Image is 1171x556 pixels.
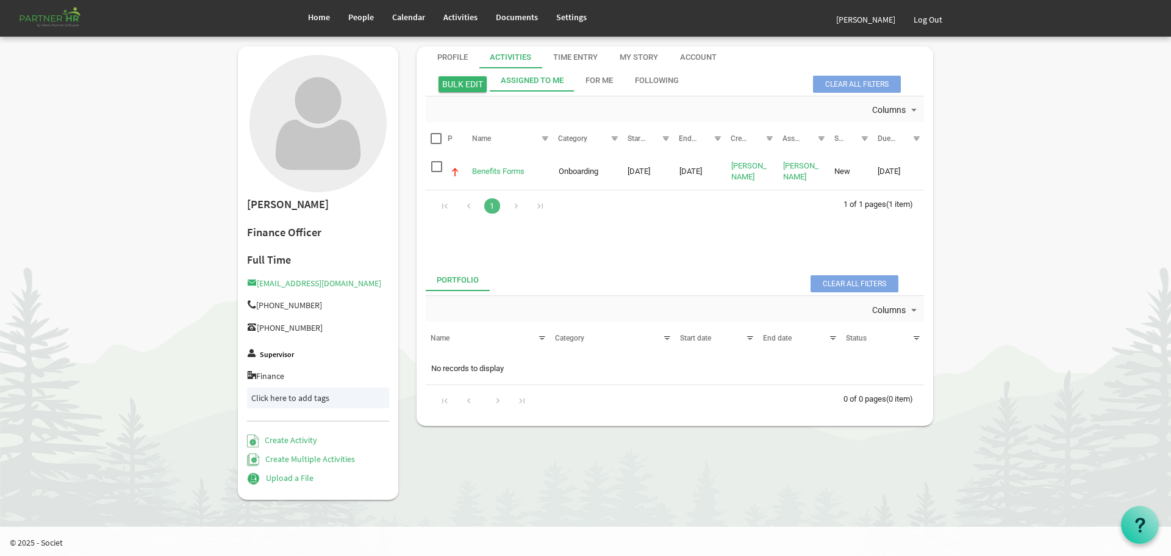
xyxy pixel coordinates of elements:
[501,75,564,87] div: Assigned To Me
[679,134,707,143] span: End date
[426,269,925,291] div: tab-header
[460,197,477,214] div: Go to previous page
[508,197,525,214] div: Go to next page
[553,52,598,63] div: Time Entry
[871,303,907,318] span: Columns
[628,134,659,143] span: Start date
[870,103,922,118] button: Columns
[247,300,389,310] h5: [PHONE_NUMBER]
[827,2,904,37] a: [PERSON_NAME]
[731,134,767,143] span: Created for
[437,197,453,214] div: Go to first page
[460,391,477,408] div: Go to previous page
[426,157,443,186] td: checkbox
[553,157,622,186] td: Onboarding column header Category
[392,12,425,23] span: Calendar
[680,334,711,342] span: Start date
[870,96,922,122] div: Columns
[449,167,460,178] img: High Priority
[247,472,260,485] img: Upload a File
[622,157,674,186] td: 8/27/2025 column header Start date
[467,157,553,186] td: Benefits Forms is template cell column header Name
[348,12,374,23] span: People
[247,435,317,446] a: Create Activity
[437,275,479,286] div: Portfolio
[878,134,907,143] span: Due Date
[249,55,387,192] img: User with no profile picture
[426,46,944,68] div: tab-header
[555,334,584,342] span: Category
[829,157,872,186] td: New column header Status
[726,157,778,186] td: Fernando Domingo is template cell column header Created for
[308,12,330,23] span: Home
[443,157,467,186] td: is template cell column header P
[443,12,478,23] span: Activities
[472,134,491,143] span: Name
[247,254,389,266] h4: Full Time
[532,197,548,214] div: Go to last page
[585,75,613,87] div: For Me
[472,167,525,176] a: Benefits Forms
[251,392,385,404] div: Click here to add tags
[10,536,1171,549] p: © 2025 - Societ
[846,334,867,342] span: Status
[247,453,259,466] img: Create Multiple Activities
[680,52,717,63] div: Account
[813,76,901,93] span: Clear all filters
[763,334,792,342] span: End date
[448,134,453,143] span: P
[731,161,767,181] a: [PERSON_NAME]
[247,472,313,483] a: Upload a File
[514,391,530,408] div: Go to last page
[247,435,259,447] img: Create Activity
[247,198,389,211] h2: [PERSON_NAME]
[635,75,679,87] div: Following
[247,226,389,239] h2: Finance Officer
[886,200,913,209] span: (1 item)
[834,134,855,143] span: Status
[674,157,726,186] td: 8/29/2025 column header End date
[437,52,468,63] div: Profile
[247,371,389,381] h5: Finance
[870,302,922,318] button: Columns
[247,323,389,333] h5: [PHONE_NUMBER]
[872,157,924,186] td: 8/29/2025 column header Due Date
[439,76,487,92] span: BULK EDIT
[782,134,822,143] span: Assigned to
[843,394,886,403] span: 0 of 0 pages
[843,200,886,209] span: 1 of 1 pages
[886,394,913,403] span: (0 item)
[437,391,453,408] div: Go to first page
[431,334,449,342] span: Name
[426,357,925,380] td: No records to display
[904,2,951,37] a: Log Out
[484,198,500,214] a: Goto Page 1
[811,275,898,292] span: Clear all filters
[247,278,381,289] a: [EMAIL_ADDRESS][DOMAIN_NAME]
[496,12,538,23] span: Documents
[556,12,587,23] span: Settings
[871,103,907,118] span: Columns
[870,296,922,322] div: Columns
[620,52,658,63] div: My Story
[778,157,829,186] td: Fernando Domingo is template cell column header Assigned to
[490,70,989,92] div: tab-header
[247,453,355,464] a: Create Multiple Activities
[558,134,587,143] span: Category
[490,391,506,408] div: Go to next page
[843,190,924,216] div: 1 of 1 pages (1 item)
[783,161,818,181] a: [PERSON_NAME]
[260,351,294,359] label: Supervisor
[490,52,531,63] div: Activities
[843,385,924,411] div: 0 of 0 pages (0 item)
